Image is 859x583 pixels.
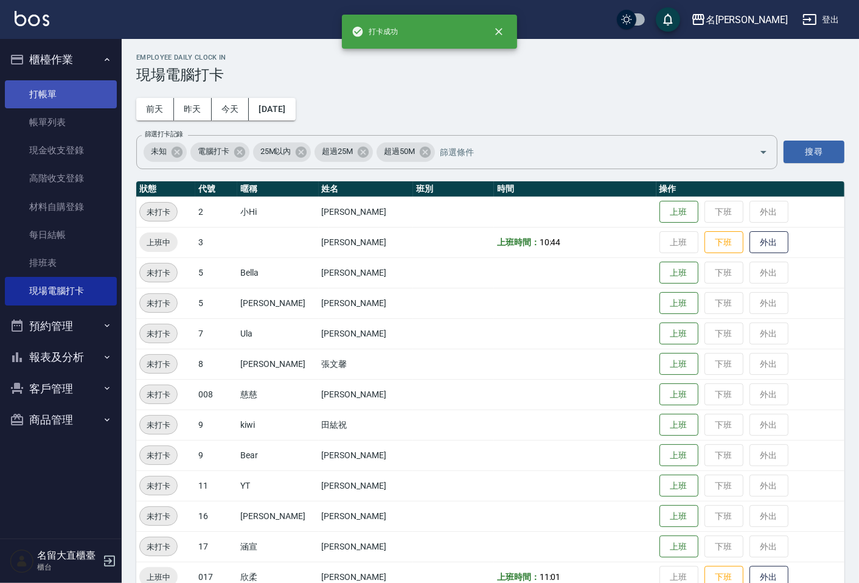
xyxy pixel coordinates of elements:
[659,444,698,467] button: 上班
[659,353,698,375] button: 上班
[237,531,318,562] td: 涵宣
[5,108,117,136] a: 帳單列表
[377,142,435,162] div: 超過50M
[253,145,299,158] span: 25M以內
[659,323,698,345] button: 上班
[37,562,99,573] p: 櫃台
[237,410,318,440] td: kiwi
[237,197,318,227] td: 小Hi
[315,145,360,158] span: 超過25M
[140,267,177,279] span: 未打卡
[195,440,237,470] td: 9
[659,475,698,497] button: 上班
[140,510,177,523] span: 未打卡
[212,98,249,120] button: 今天
[5,277,117,305] a: 現場電腦打卡
[485,18,512,45] button: close
[686,7,793,32] button: 名[PERSON_NAME]
[140,480,177,492] span: 未打卡
[195,181,237,197] th: 代號
[10,549,34,573] img: Person
[253,142,311,162] div: 25M以內
[136,98,174,120] button: 前天
[319,181,413,197] th: 姓名
[140,297,177,310] span: 未打卡
[319,440,413,470] td: [PERSON_NAME]
[15,11,49,26] img: Logo
[140,419,177,431] span: 未打卡
[659,292,698,315] button: 上班
[798,9,844,31] button: 登出
[5,341,117,373] button: 報表及分析
[5,249,117,277] a: 排班表
[659,414,698,436] button: 上班
[195,227,237,257] td: 3
[144,145,174,158] span: 未知
[195,410,237,440] td: 9
[195,379,237,410] td: 008
[195,318,237,349] td: 7
[174,98,212,120] button: 昨天
[145,130,183,139] label: 篩選打卡記錄
[237,181,318,197] th: 暱稱
[5,404,117,436] button: 商品管理
[656,7,680,32] button: save
[315,142,373,162] div: 超過25M
[237,379,318,410] td: 慈慈
[136,54,844,61] h2: Employee Daily Clock In
[497,572,540,582] b: 上班時間：
[437,141,738,162] input: 篩選條件
[190,142,249,162] div: 電腦打卡
[5,373,117,405] button: 客戶管理
[195,501,237,531] td: 16
[659,262,698,284] button: 上班
[237,318,318,349] td: Ula
[195,349,237,379] td: 8
[249,98,295,120] button: [DATE]
[195,531,237,562] td: 17
[319,318,413,349] td: [PERSON_NAME]
[195,288,237,318] td: 5
[659,505,698,528] button: 上班
[136,181,195,197] th: 狀態
[5,136,117,164] a: 現金收支登錄
[5,310,117,342] button: 預約管理
[352,26,398,38] span: 打卡成功
[140,327,177,340] span: 未打卡
[237,440,318,470] td: Bear
[319,501,413,531] td: [PERSON_NAME]
[319,288,413,318] td: [PERSON_NAME]
[494,181,656,197] th: 時間
[5,164,117,192] a: 高階收支登錄
[195,197,237,227] td: 2
[139,236,178,249] span: 上班中
[319,349,413,379] td: 張文馨
[195,470,237,501] td: 11
[140,449,177,462] span: 未打卡
[5,44,117,75] button: 櫃檯作業
[319,470,413,501] td: [PERSON_NAME]
[754,142,773,162] button: Open
[377,145,422,158] span: 超過50M
[784,141,844,163] button: 搜尋
[413,181,494,197] th: 班別
[195,257,237,288] td: 5
[319,257,413,288] td: [PERSON_NAME]
[659,201,698,223] button: 上班
[237,470,318,501] td: YT
[497,237,540,247] b: 上班時間：
[706,12,788,27] div: 名[PERSON_NAME]
[704,231,743,254] button: 下班
[140,540,177,553] span: 未打卡
[190,145,237,158] span: 電腦打卡
[319,197,413,227] td: [PERSON_NAME]
[5,80,117,108] a: 打帳單
[749,231,788,254] button: 外出
[37,550,99,562] h5: 名留大直櫃臺
[237,349,318,379] td: [PERSON_NAME]
[319,410,413,440] td: 田紘祝
[656,181,844,197] th: 操作
[136,66,844,83] h3: 現場電腦打卡
[659,536,698,558] button: 上班
[540,237,561,247] span: 10:44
